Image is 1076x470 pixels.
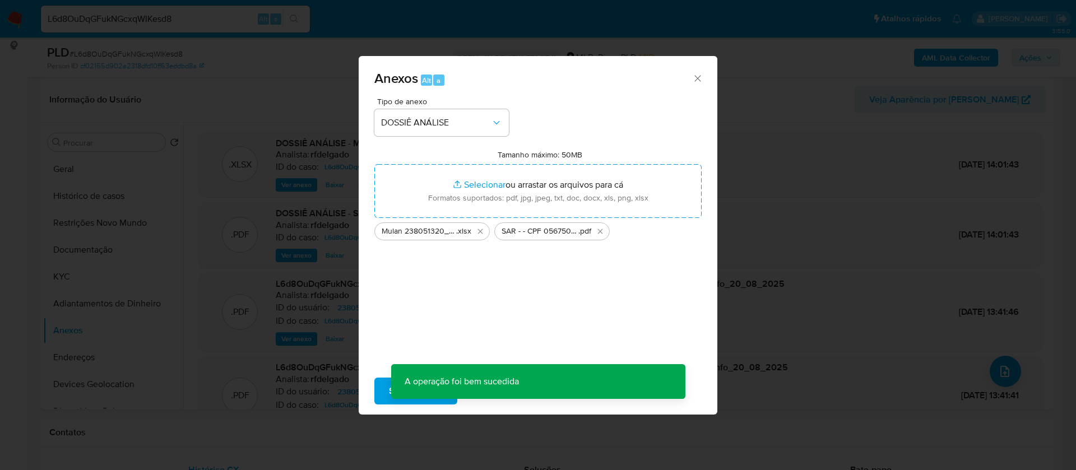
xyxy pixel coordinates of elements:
span: .pdf [578,226,591,237]
button: Excluir SAR - - CPF 05675070680 - TIAGO CUNHA DE OLIVEIRA.pdf [593,225,607,238]
span: .xlsx [456,226,471,237]
ul: Arquivos selecionados [374,218,702,240]
span: DOSSIÊ ANÁLISE [381,117,491,128]
span: Alt [422,75,431,86]
span: Mulan 238051320_2025_08_19_18_37_08 [382,226,456,237]
label: Tamanho máximo: 50MB [498,150,582,160]
button: Subir arquivo [374,378,457,404]
span: SAR - - CPF 05675070680 - [PERSON_NAME] [502,226,578,237]
span: a [437,75,440,86]
button: Excluir Mulan 238051320_2025_08_19_18_37_08.xlsx [474,225,487,238]
span: Subir arquivo [389,379,443,403]
span: Tipo de anexo [377,97,512,105]
span: Anexos [374,68,418,88]
span: Cancelar [476,379,513,403]
button: Fechar [692,73,702,83]
button: DOSSIÊ ANÁLISE [374,109,509,136]
p: A operação foi bem sucedida [391,364,532,399]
